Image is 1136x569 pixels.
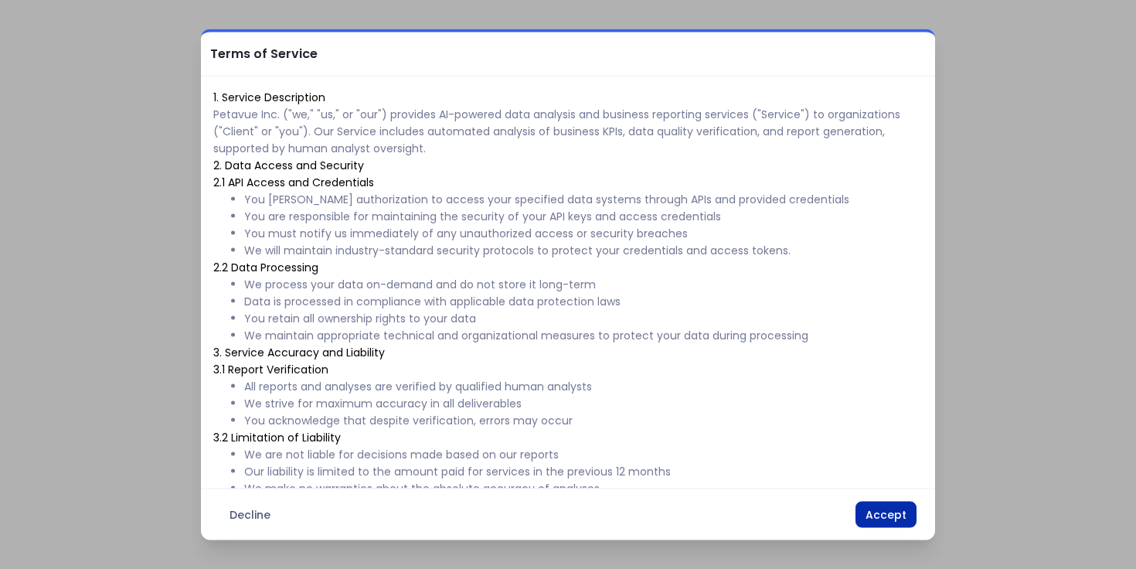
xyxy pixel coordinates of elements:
li: You [PERSON_NAME] authorization to access your specified data systems through APIs and provided c... [244,191,923,208]
h2: 2. Data Access and Security [213,157,923,174]
li: You retain all ownership rights to your data [244,310,923,327]
li: We make no warranties about the absolute accuracy of analyses [244,480,923,497]
h2: 3. Service Accuracy and Liability [213,344,923,361]
li: We are not liable for decisions made based on our reports [244,446,923,463]
h6: Petavue Inc. ("we," "us," or "our") provides AI-powered data analysis and business reporting serv... [213,106,923,157]
p: 3.1 Report Verification [213,361,923,378]
li: We maintain appropriate technical and organizational measures to protect your data during processing [244,327,923,344]
li: Our liability is limited to the amount paid for services in the previous 12 months [244,463,923,480]
li: Data is processed in compliance with applicable data protection laws [244,293,923,310]
li: You are responsible for maintaining the security of your API keys and access credentials [244,208,923,225]
p: 2.1 API Access and Credentials [213,174,923,191]
p: 3.2 Limitation of Liability [213,429,923,446]
h2: Terms of Service [201,32,318,76]
li: We process your data on-demand and do not store it long-term [244,276,923,293]
li: You must notify us immediately of any unauthorized access or security breaches [244,225,923,242]
button: Decline [219,502,281,528]
button: Accept [855,502,917,528]
li: You acknowledge that despite verification, errors may occur [244,412,923,429]
h2: 1. Service Description [213,89,923,106]
li: We will maintain industry-standard security protocols to protect your credentials and access tokens. [244,242,923,259]
p: 2.2 Data Processing [213,259,923,276]
li: All reports and analyses are verified by qualified human analysts [244,378,923,395]
li: We strive for maximum accuracy in all deliverables [244,395,923,412]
